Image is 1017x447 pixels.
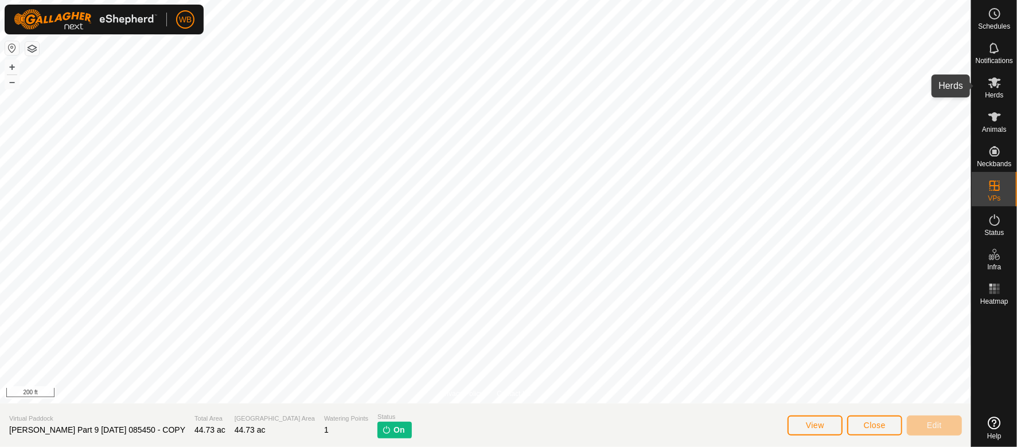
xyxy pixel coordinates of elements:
span: WB [179,14,192,26]
span: 1 [324,425,329,434]
button: View [788,415,843,436]
span: View [806,421,824,430]
span: 44.73 ac [235,425,266,434]
span: Edit [927,421,942,430]
img: Gallagher Logo [14,9,157,30]
span: Heatmap [980,298,1008,305]
span: Total Area [194,414,225,424]
span: Help [987,433,1002,440]
button: Reset Map [5,41,19,55]
span: 44.73 ac [194,425,225,434]
span: [GEOGRAPHIC_DATA] Area [235,414,315,424]
img: turn-on [382,425,391,434]
span: Status [984,229,1004,236]
button: Edit [907,415,962,436]
span: Virtual Paddock [9,414,185,424]
a: Contact Us [497,389,531,399]
span: VPs [988,195,1000,202]
button: + [5,60,19,74]
span: Status [377,412,411,422]
button: – [5,75,19,89]
button: Map Layers [25,42,39,56]
span: Close [864,421,886,430]
a: Help [972,412,1017,444]
span: Animals [982,126,1007,133]
span: Herds [985,92,1003,99]
span: Neckbands [977,160,1011,167]
span: On [393,424,404,436]
a: Privacy Policy [440,389,483,399]
span: Watering Points [324,414,368,424]
span: Notifications [976,57,1013,64]
span: Schedules [978,23,1010,30]
span: Infra [987,264,1001,270]
span: [PERSON_NAME] Part 9 [DATE] 085450 - COPY [9,425,185,434]
button: Close [847,415,902,436]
